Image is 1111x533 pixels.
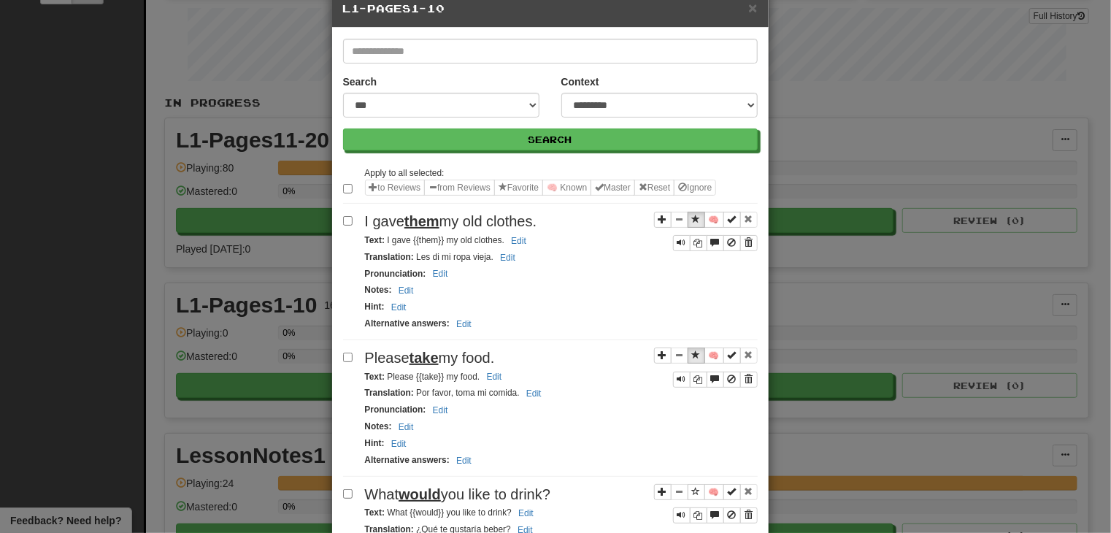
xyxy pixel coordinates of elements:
button: Ignore [674,180,716,196]
button: Edit [387,299,411,315]
button: Edit [394,283,418,299]
div: Sentence controls [654,348,758,388]
h5: L1-Pages1-10 [343,1,758,16]
u: take [410,350,439,366]
button: 🧠 Known [542,180,591,196]
button: Edit [428,266,453,282]
span: I gave my old clothes. [365,213,537,229]
strong: Translation : [365,252,414,262]
div: Sentence controls [673,507,758,524]
strong: Text : [365,235,385,245]
button: Edit [452,316,476,332]
small: What {{would}} you like to drink? [365,507,538,518]
button: Favorite [494,180,543,196]
strong: Hint : [365,302,385,312]
button: Edit [522,386,546,402]
button: Edit [428,402,453,418]
strong: Text : [365,507,385,518]
strong: Text : [365,372,385,382]
u: them [404,213,439,229]
button: 🧠 [704,348,724,364]
button: from Reviews [424,180,495,196]
label: Search [343,74,377,89]
button: to Reviews [365,180,426,196]
strong: Alternative answers : [365,318,450,329]
button: Edit [507,233,531,249]
button: Edit [496,250,520,266]
span: Please my food. [365,350,495,366]
small: Please {{take}} my food. [365,372,507,382]
button: Edit [483,369,507,385]
button: Edit [514,505,538,521]
small: Les di mi ropa vieja. [365,252,520,262]
strong: Pronunciation : [365,404,426,415]
button: Master [591,180,635,196]
button: 🧠 [704,484,724,500]
small: Apply to all selected: [365,168,445,178]
strong: Pronunciation : [365,269,426,279]
strong: Alternative answers : [365,455,450,465]
strong: Translation : [365,388,414,398]
div: Sentence controls [673,235,758,251]
button: Edit [452,453,476,469]
div: Sentence options [365,180,717,196]
strong: Notes : [365,421,392,432]
small: Por favor, toma mi comida. [365,388,546,398]
div: Sentence controls [673,372,758,388]
button: 🧠 [704,212,724,228]
button: Search [343,129,758,150]
button: Reset [634,180,674,196]
u: would [399,486,441,502]
label: Context [561,74,599,89]
strong: Hint : [365,438,385,448]
button: Edit [394,419,418,435]
small: I gave {{them}} my old clothes. [365,235,531,245]
button: Edit [387,436,411,452]
strong: Notes : [365,285,392,295]
div: Sentence controls [654,484,758,524]
div: Sentence controls [654,211,758,251]
span: What you like to drink? [365,486,551,502]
